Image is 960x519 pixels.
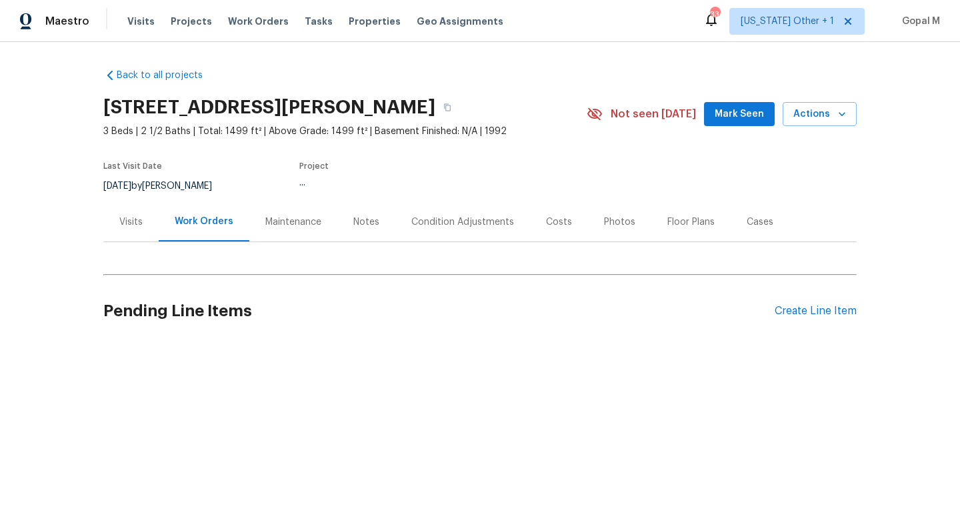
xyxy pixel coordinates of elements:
[265,215,321,229] div: Maintenance
[305,17,333,26] span: Tasks
[103,125,587,138] span: 3 Beds | 2 1/2 Baths | Total: 1499 ft² | Above Grade: 1499 ft² | Basement Finished: N/A | 1992
[715,106,764,123] span: Mark Seen
[353,215,379,229] div: Notes
[667,215,715,229] div: Floor Plans
[228,15,289,28] span: Work Orders
[897,15,940,28] span: Gopal M
[546,215,572,229] div: Costs
[103,280,775,342] h2: Pending Line Items
[45,15,89,28] span: Maestro
[417,15,503,28] span: Geo Assignments
[103,178,228,194] div: by [PERSON_NAME]
[741,15,834,28] span: [US_STATE] Other + 1
[103,69,231,82] a: Back to all projects
[793,106,846,123] span: Actions
[704,102,775,127] button: Mark Seen
[435,95,459,119] button: Copy Address
[119,215,143,229] div: Visits
[299,178,555,187] div: ...
[775,305,857,318] div: Create Line Item
[171,15,212,28] span: Projects
[611,107,696,121] span: Not seen [DATE]
[175,215,233,228] div: Work Orders
[103,181,131,191] span: [DATE]
[411,215,514,229] div: Condition Adjustments
[103,162,162,170] span: Last Visit Date
[710,8,719,21] div: 33
[299,162,329,170] span: Project
[103,101,435,114] h2: [STREET_ADDRESS][PERSON_NAME]
[349,15,401,28] span: Properties
[604,215,635,229] div: Photos
[747,215,773,229] div: Cases
[783,102,857,127] button: Actions
[127,15,155,28] span: Visits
